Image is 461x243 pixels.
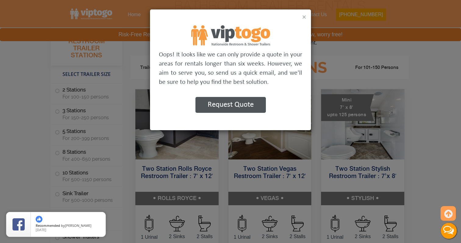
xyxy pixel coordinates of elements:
button: Request Quote [195,97,266,113]
span: [DATE] [36,227,46,232]
span: Recommended [36,223,60,228]
button: × [302,13,306,21]
p: Oops! It looks like we can only provide a quote in your areas for rentals longer than six weeks. ... [159,50,302,87]
a: Request Quote [195,102,266,108]
span: by [36,224,101,228]
img: Review Rating [13,218,25,230]
img: footer logo [191,25,270,45]
img: thumbs up icon [36,216,42,223]
span: [PERSON_NAME] [65,223,91,228]
button: Live Chat [437,219,461,243]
